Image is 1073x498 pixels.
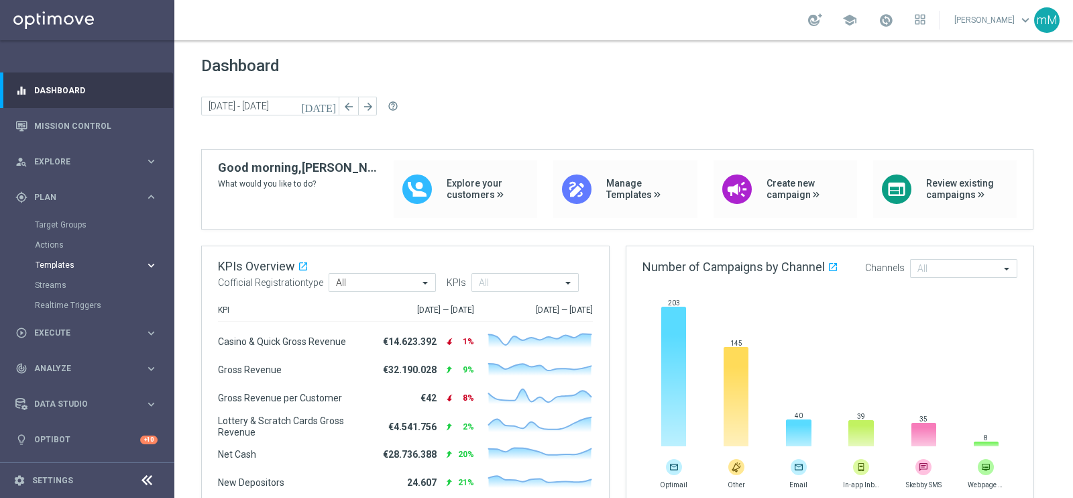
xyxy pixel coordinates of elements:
[145,191,158,203] i: keyboard_arrow_right
[35,280,139,291] a: Streams
[35,255,173,275] div: Templates
[15,327,27,339] i: play_circle_outline
[15,156,145,168] div: Explore
[34,72,158,108] a: Dashboard
[35,260,158,270] button: Templates keyboard_arrow_right
[15,191,27,203] i: gps_fixed
[15,362,145,375] div: Analyze
[145,259,158,272] i: keyboard_arrow_right
[34,193,145,201] span: Plan
[15,363,158,374] button: track_changes Analyze keyboard_arrow_right
[34,329,145,337] span: Execute
[15,362,27,375] i: track_changes
[15,85,158,96] button: equalizer Dashboard
[35,219,139,230] a: Target Groups
[140,436,158,444] div: +10
[145,398,158,411] i: keyboard_arrow_right
[36,261,131,269] span: Templates
[35,275,173,295] div: Streams
[15,328,158,338] button: play_circle_outline Execute keyboard_arrow_right
[145,327,158,340] i: keyboard_arrow_right
[35,215,173,235] div: Target Groups
[15,398,145,410] div: Data Studio
[13,475,25,487] i: settings
[15,85,27,97] i: equalizer
[34,108,158,144] a: Mission Control
[15,434,158,445] button: lightbulb Optibot +10
[34,422,140,458] a: Optibot
[34,158,145,166] span: Explore
[34,400,145,408] span: Data Studio
[15,156,27,168] i: person_search
[842,13,857,28] span: school
[15,191,145,203] div: Plan
[145,362,158,375] i: keyboard_arrow_right
[35,235,173,255] div: Actions
[34,364,145,372] span: Analyze
[15,108,158,144] div: Mission Control
[32,477,73,485] a: Settings
[35,295,173,315] div: Realtime Triggers
[15,72,158,108] div: Dashboard
[35,240,139,250] a: Actions
[15,156,158,167] button: person_search Explore keyboard_arrow_right
[36,261,145,269] div: Templates
[953,10,1034,30] a: [PERSON_NAME]keyboard_arrow_down
[15,399,158,409] button: Data Studio keyboard_arrow_right
[15,192,158,203] button: gps_fixed Plan keyboard_arrow_right
[15,121,158,132] button: Mission Control
[1018,13,1033,28] span: keyboard_arrow_down
[145,155,158,168] i: keyboard_arrow_right
[15,327,145,339] div: Execute
[35,300,139,311] a: Realtime Triggers
[15,434,27,446] i: lightbulb
[15,422,158,458] div: Optibot
[1034,7,1060,33] div: mM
